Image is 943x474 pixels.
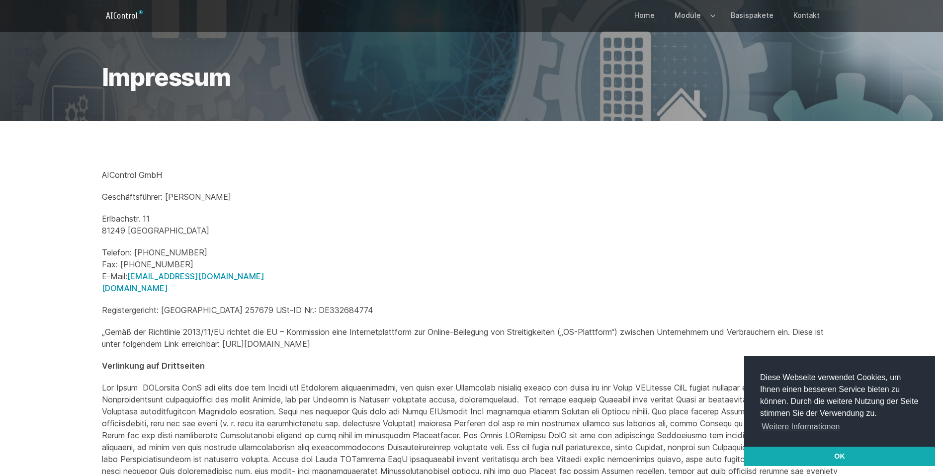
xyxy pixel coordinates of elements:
[760,372,919,434] span: Diese Webseite verwendet Cookies, um Ihnen einen besseren Service bieten zu können. Durch die wei...
[127,271,264,281] a: [EMAIL_ADDRESS][DOMAIN_NAME]
[102,326,842,350] p: „Gemäß der Richtlinie 2013/11/EU richtet die EU – Kommission eine Internetplattform zur Online-Be...
[744,447,935,467] a: dismiss cookie message
[787,1,826,30] a: Kontakt
[628,1,661,30] a: Home
[102,246,842,294] p: Telefon: [PHONE_NUMBER] Fax: [PHONE_NUMBER] E-Mail:
[744,356,935,466] div: cookieconsent
[102,66,842,89] h1: Impressum
[725,1,779,30] a: Basispakete
[102,7,151,23] a: Logo
[102,169,842,181] p: AIControl GmbH
[707,1,717,30] button: Expand / collapse menu
[102,283,168,293] a: [DOMAIN_NAME]
[102,191,842,203] p: Geschäftsführer: [PERSON_NAME]
[102,304,842,316] p: Registergericht: [GEOGRAPHIC_DATA] 257679 USt-ID Nr.: DE332684774
[102,213,842,237] p: Erlbachstr. 11 81249 [GEOGRAPHIC_DATA]
[760,419,842,434] a: learn more about cookies
[102,361,205,371] strong: Verlinkung auf Drittseiten
[669,1,707,30] a: Module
